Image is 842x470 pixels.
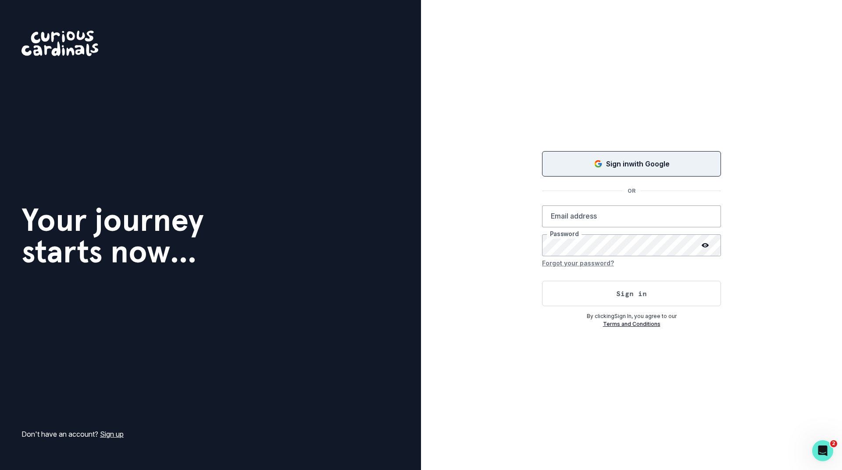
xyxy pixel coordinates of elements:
p: OR [622,187,641,195]
button: Sign in with Google (GSuite) [542,151,721,177]
p: Sign in with Google [606,159,670,169]
button: Forgot your password? [542,256,614,270]
button: Sign in [542,281,721,306]
iframe: Intercom live chat [812,440,833,461]
span: 2 [830,440,837,447]
p: Don't have an account? [21,429,124,439]
p: By clicking Sign In , you agree to our [542,312,721,320]
a: Terms and Conditions [603,321,660,327]
a: Sign up [100,430,124,438]
img: Curious Cardinals Logo [21,31,98,56]
h1: Your journey starts now... [21,204,204,267]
